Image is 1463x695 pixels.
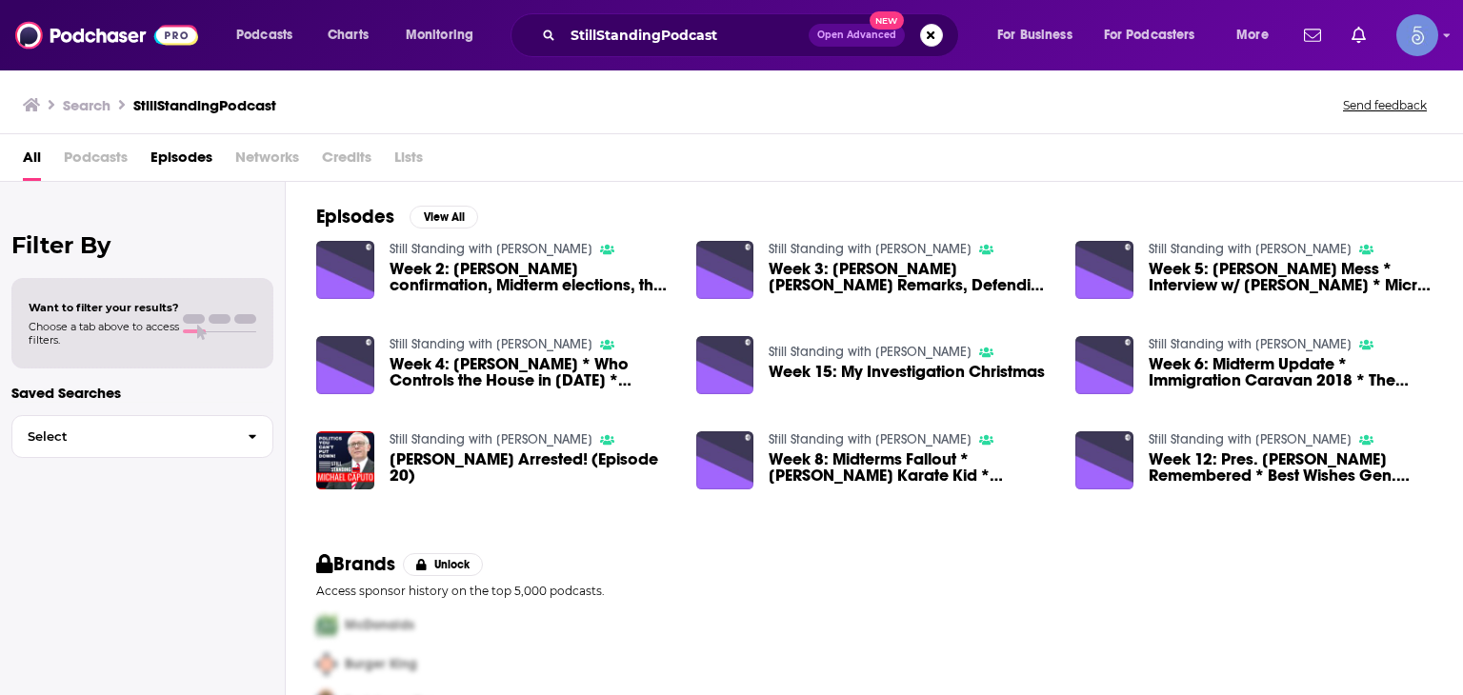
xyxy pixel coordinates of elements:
[563,20,809,50] input: Search podcasts, credits, & more...
[1075,241,1133,299] img: Week 5: Jamal Khashoggi Mess * Interview w/ Sharika Soal * Micro Pocahontas * Moscow Stories
[23,142,41,181] a: All
[390,356,673,388] a: Week 4: Clinton Uncivil * Who Controls the House in 2019 * Miller v. the U.S. * What's Politics A...
[316,205,478,228] a: EpisodesView All
[1149,261,1433,293] a: Week 5: Jamal Khashoggi Mess * Interview w/ Sharika Soal * Micro Pocahontas * Moscow Stories
[1149,451,1433,484] span: Week 12: Pres. [PERSON_NAME] Remembered * Best Wishes Gen. [PERSON_NAME] * [DOMAIN_NAME] * [PERSO...
[769,364,1045,380] a: Week 15: My Investigation Christmas
[11,415,273,458] button: Select
[15,17,198,53] img: Podchaser - Follow, Share and Rate Podcasts
[64,142,128,181] span: Podcasts
[315,20,380,50] a: Charts
[1236,22,1269,49] span: More
[817,30,896,40] span: Open Advanced
[1149,261,1433,293] span: Week 5: [PERSON_NAME] Mess * Interview w/ [PERSON_NAME] * Micro Pocahontas * Moscow Stories
[390,261,673,293] a: Week 2: Kavanaugh confirmation, Midterm elections, the Rosenstein problem, Roger Stone Day
[322,142,371,181] span: Credits
[12,430,232,443] span: Select
[406,22,473,49] span: Monitoring
[1149,336,1352,352] a: Still Standing with Michael Caputo
[316,431,374,489] img: Roger Stone Arrested! (Episode 20)
[390,356,673,388] span: Week 4: [PERSON_NAME] * Who Controls the House in [DATE] * [PERSON_NAME] v. the U.S. * What's Pol...
[1396,14,1438,56] span: Logged in as Spiral5-G1
[390,261,673,293] span: Week 2: [PERSON_NAME] confirmation, Midterm elections, the [PERSON_NAME] problem, [PERSON_NAME]
[769,451,1052,484] a: Week 8: Midterms Fallout * Acosta Karate Kid * Marginals * Mueller Moves on Stone
[529,13,977,57] div: Search podcasts, credits, & more...
[809,24,905,47] button: Open AdvancedNew
[392,20,498,50] button: open menu
[1092,20,1223,50] button: open menu
[150,142,212,181] a: Episodes
[410,206,478,228] button: View All
[1149,431,1352,447] a: Still Standing with Michael Caputo
[345,617,414,633] span: McDonalds
[316,205,394,228] h2: Episodes
[1223,20,1293,50] button: open menu
[984,20,1096,50] button: open menu
[235,142,299,181] span: Networks
[997,22,1072,49] span: For Business
[390,451,673,484] span: [PERSON_NAME] Arrested! (Episode 20)
[29,320,179,347] span: Choose a tab above to access filters.
[390,431,592,447] a: Still Standing with Michael Caputo
[316,241,374,299] img: Week 2: Kavanaugh confirmation, Midterm elections, the Rosenstein problem, Roger Stone Day
[696,241,754,299] img: Week 3: Trump Blasey Ford Remarks, Defending Kavanaugh on CNN, "Deadheads for Trump"
[1296,19,1329,51] a: Show notifications dropdown
[1396,14,1438,56] button: Show profile menu
[1075,336,1133,394] img: Week 6: Midterm Update * Immigration Caravan 2018 * The Fake News
[1075,431,1133,489] img: Week 12: Pres. Bush Remembered * Best Wishes Gen. Flynn * MAGA-QRF.com * Mueller Friday
[1337,97,1433,113] button: Send feedback
[769,451,1052,484] span: Week 8: Midterms Fallout * [PERSON_NAME] Karate Kid * Marginals * [PERSON_NAME] Moves on Stone
[769,241,972,257] a: Still Standing with Michael Caputo
[345,656,417,672] span: Burger King
[769,261,1052,293] a: Week 3: Trump Blasey Ford Remarks, Defending Kavanaugh on CNN, "Deadheads for Trump"
[870,11,904,30] span: New
[390,451,673,484] a: Roger Stone Arrested! (Episode 20)
[769,261,1052,293] span: Week 3: [PERSON_NAME] [PERSON_NAME] Remarks, Defending [PERSON_NAME] on CNN, "Deadheads for [PERS...
[1149,241,1352,257] a: Still Standing with Michael Caputo
[696,336,754,394] img: Week 15: My Investigation Christmas
[223,20,317,50] button: open menu
[328,22,369,49] span: Charts
[11,231,273,259] h2: Filter By
[390,241,592,257] a: Still Standing with Michael Caputo
[11,384,273,402] p: Saved Searches
[390,336,592,352] a: Still Standing with Michael Caputo
[1149,356,1433,388] a: Week 6: Midterm Update * Immigration Caravan 2018 * The Fake News
[316,552,395,576] h2: Brands
[316,336,374,394] img: Week 4: Clinton Uncivil * Who Controls the House in 2019 * Miller v. the U.S. * What's Politics A...
[29,301,179,314] span: Want to filter your results?
[769,431,972,447] a: Still Standing with Michael Caputo
[309,645,345,684] img: Second Pro Logo
[696,431,754,489] img: Week 8: Midterms Fallout * Acosta Karate Kid * Marginals * Mueller Moves on Stone
[63,96,110,114] h3: Search
[403,553,484,576] button: Unlock
[309,606,345,645] img: First Pro Logo
[133,96,276,114] h3: StillStandingPodcast
[236,22,292,49] span: Podcasts
[1396,14,1438,56] img: User Profile
[1344,19,1373,51] a: Show notifications dropdown
[1149,451,1433,484] a: Week 12: Pres. Bush Remembered * Best Wishes Gen. Flynn * MAGA-QRF.com * Mueller Friday
[394,142,423,181] span: Lists
[316,584,1433,598] p: Access sponsor history on the top 5,000 podcasts.
[1104,22,1195,49] span: For Podcasters
[769,344,972,360] a: Still Standing with Michael Caputo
